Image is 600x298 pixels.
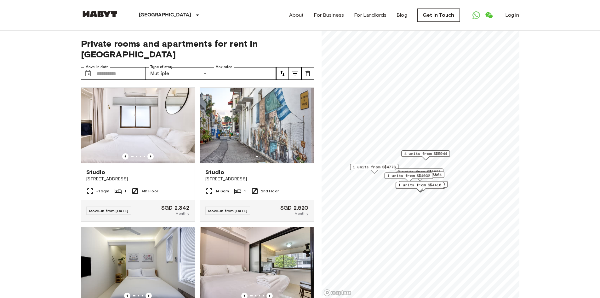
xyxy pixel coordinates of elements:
span: 3 units from S$3623 [397,169,440,174]
span: Monthly [294,211,308,216]
a: About [289,11,304,19]
p: [GEOGRAPHIC_DATA] [139,11,191,19]
button: tune [289,67,301,80]
span: 4th Floor [141,188,158,194]
a: Get in Touch [417,9,460,22]
span: 1 units from S$4032 [387,173,430,178]
div: Map marker [396,182,444,192]
div: Map marker [384,172,433,182]
button: Previous image [147,153,154,160]
span: 1 units from S$4773 [353,164,396,170]
button: Previous image [122,153,129,160]
span: 1 units from S$3864 [398,172,441,178]
a: Mapbox logo [323,289,351,296]
label: Max price [215,64,232,70]
span: 4 units from S$5944 [404,151,447,156]
a: For Business [314,11,344,19]
button: tune [301,67,314,80]
div: Map marker [396,182,445,192]
span: SGD 2,342 [161,205,189,211]
button: Choose date [82,67,94,80]
div: Map marker [350,164,398,174]
a: Open WeChat [483,9,495,21]
button: tune [276,67,289,80]
div: Map marker [401,150,450,160]
span: 1 units from S$4200 [402,181,445,187]
a: Marketing picture of unit SG-01-054-003-01Previous imagePrevious imageStudio[STREET_ADDRESS]14 Sq... [200,87,314,222]
span: Studio [86,168,106,176]
a: Log in [505,11,519,19]
label: Move-in date [85,64,109,70]
span: Studio [205,168,225,176]
span: 1 [124,188,126,194]
img: Marketing picture of unit SG-01-059-004-01 [81,88,195,163]
div: Mutliple [146,67,211,80]
span: 1 units from S$4410 [398,182,441,188]
label: Type of stay [150,64,172,70]
span: SGD 2,520 [280,205,308,211]
div: Map marker [395,168,443,178]
span: Private rooms and apartments for rent in [GEOGRAPHIC_DATA] [81,38,314,60]
div: Map marker [399,181,448,191]
span: 14 Sqm [215,188,229,194]
a: Open WhatsApp [470,9,483,21]
img: Habyt [81,11,119,17]
a: For Landlords [354,11,386,19]
img: Marketing picture of unit SG-01-054-003-01 [200,88,314,163]
span: Move-in from [DATE] [208,208,248,213]
a: Marketing picture of unit SG-01-059-004-01Previous imagePrevious imageStudio[STREET_ADDRESS]-1 Sq... [81,87,195,222]
span: [STREET_ADDRESS] [205,176,309,182]
span: Monthly [175,211,189,216]
span: 2nd Floor [261,188,279,194]
span: Move-in from [DATE] [89,208,129,213]
span: [STREET_ADDRESS] [86,176,190,182]
span: -1 Sqm [96,188,110,194]
span: 1 [244,188,246,194]
a: Blog [397,11,407,19]
div: Map marker [396,172,444,181]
